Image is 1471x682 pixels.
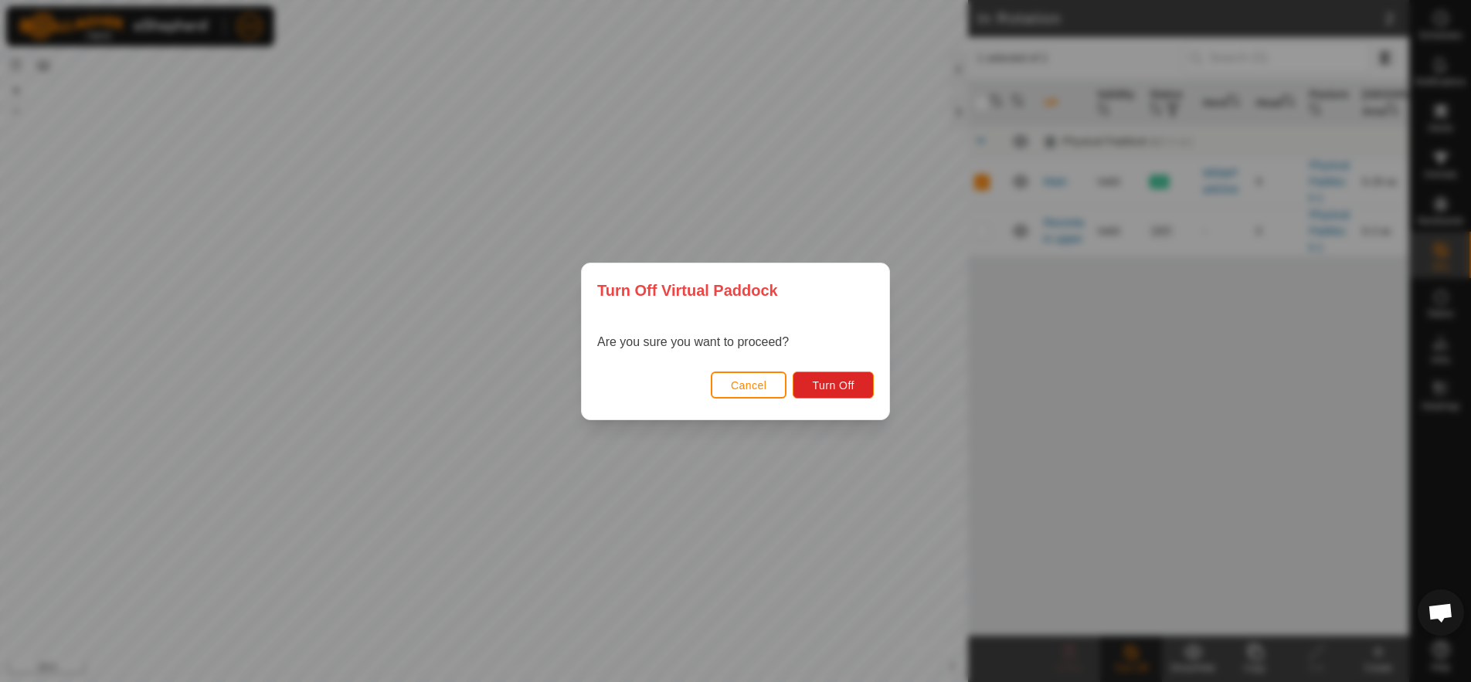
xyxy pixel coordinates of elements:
[711,372,787,399] button: Cancel
[597,333,789,351] p: Are you sure you want to proceed?
[731,379,767,392] span: Cancel
[793,372,874,399] button: Turn Off
[812,379,854,392] span: Turn Off
[597,279,778,302] span: Turn Off Virtual Paddock
[1418,589,1464,636] div: Open chat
